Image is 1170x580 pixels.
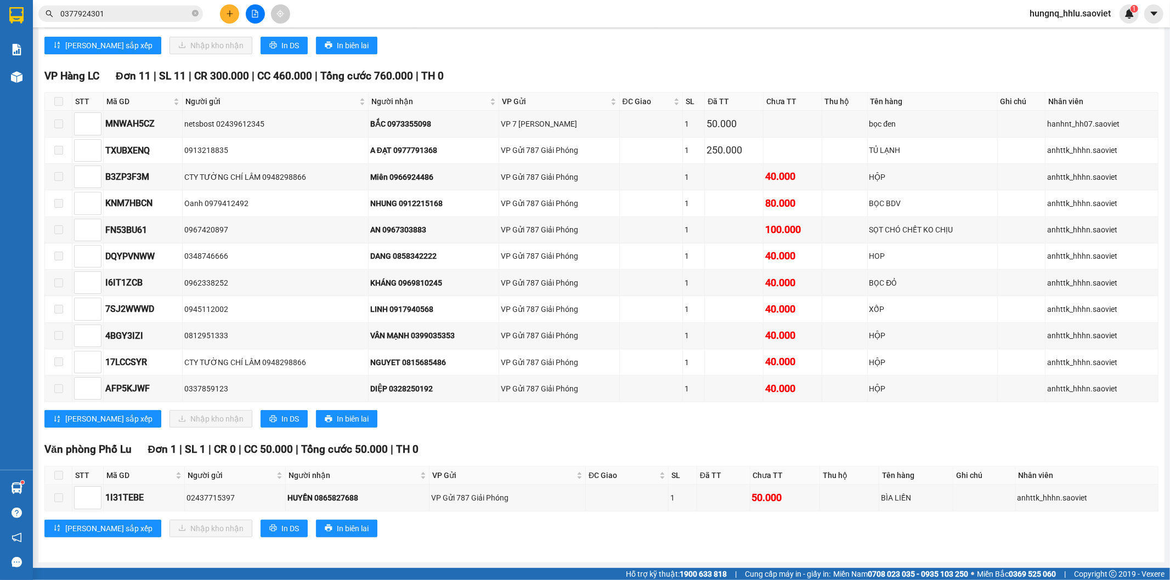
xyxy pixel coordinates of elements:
span: close-circle [192,10,199,16]
td: VP Gửi 787 Giải Phóng [499,164,619,190]
div: 40.000 [765,169,820,184]
div: 40.000 [765,354,820,369]
span: Mã GD [106,469,173,481]
span: | [391,443,393,456]
div: 40.000 [765,381,820,396]
span: [PERSON_NAME] sắp xếp [65,522,152,534]
div: 40.000 [765,302,820,317]
div: 40.000 [765,248,820,264]
span: VP Gửi [502,95,608,107]
td: VP Gửi 787 Giải Phóng [499,217,619,243]
span: CC 50.000 [244,443,293,456]
span: close-circle [192,9,199,19]
div: DQYPVNWW [105,249,180,263]
span: message [12,557,22,567]
strong: 0369 525 060 [1009,570,1056,578]
div: FN53BU61 [105,223,180,237]
div: HUYỀN 0865827688 [287,492,427,504]
span: Tổng cước 760.000 [320,70,413,82]
div: 0962338252 [184,277,366,289]
span: Hỗ trợ kỹ thuật: [626,568,727,580]
span: In biên lai [337,39,369,52]
span: printer [269,415,277,424]
div: VP Gửi 787 Giải Phóng [501,171,617,183]
button: printerIn biên lai [316,520,377,537]
th: Tên hàng [868,93,998,111]
button: plus [220,4,239,24]
button: aim [271,4,290,24]
img: logo-vxr [9,7,24,24]
div: 1 [685,224,703,236]
td: 4BGY3IZI [104,323,183,349]
span: | [735,568,737,580]
td: TXUBXENQ [104,138,183,164]
div: KHÁNG 0969810245 [370,277,498,289]
div: anhttk_hhhn.saoviet [1047,356,1156,368]
div: BẮC 0973355098 [370,118,498,130]
td: VP Gửi 787 Giải Phóng [499,296,619,322]
th: STT [72,93,104,111]
div: VP Gửi 787 Giải Phóng [501,277,617,289]
span: copyright [1109,570,1117,578]
button: sort-ascending[PERSON_NAME] sắp xếp [44,37,161,54]
span: Tổng cước 50.000 [301,443,388,456]
th: Ghi chú [998,93,1045,111]
span: Người gửi [185,95,357,107]
div: Oanh 0979412492 [184,197,366,209]
div: Miên 0966924486 [370,171,498,183]
div: 80.000 [765,196,820,211]
div: HỘP [869,356,996,368]
td: MNWAH5CZ [104,111,183,137]
span: In DS [281,39,299,52]
div: BÌA LIỀN [881,492,951,504]
div: NHUNG 0912215168 [370,197,498,209]
div: VP Gửi 787 Giải Phóng [501,383,617,395]
button: file-add [246,4,265,24]
div: HỘP [869,329,996,342]
td: VP 7 Phạm Văn Đồng [499,111,619,137]
div: DANG 0858342222 [370,250,498,262]
div: 100.000 [765,222,820,237]
div: anhttk_hhhn.saoviet [1047,303,1156,315]
span: ĐC Giao [589,469,657,481]
button: sort-ascending[PERSON_NAME] sắp xếp [44,410,161,428]
span: Mã GD [106,95,171,107]
img: warehouse-icon [11,482,22,494]
div: VP Gửi 787 Giải Phóng [501,329,617,342]
div: CTY TƯỜNG CHÍ LÂM 0948298866 [184,171,366,183]
span: | [252,70,255,82]
div: 4BGY3IZI [105,329,180,343]
span: | [154,70,156,82]
span: Người nhận [371,95,488,107]
div: 1 [685,383,703,395]
td: VP Gửi 787 Giải Phóng [499,323,619,349]
div: 50.000 [706,116,761,132]
span: [PERSON_NAME] sắp xếp [65,39,152,52]
div: 1 [685,356,703,368]
th: Thu hộ [820,467,879,485]
button: printerIn biên lai [316,410,377,428]
button: caret-down [1144,4,1163,24]
div: AN 0967303883 [370,224,498,236]
span: caret-down [1149,9,1159,19]
div: anhttk_hhhn.saoviet [1047,144,1156,156]
div: 1 [685,144,703,156]
div: anhttk_hhhn.saoviet [1047,171,1156,183]
button: printerIn DS [261,520,308,537]
span: In DS [281,413,299,425]
td: FN53BU61 [104,217,183,243]
td: VP Gửi 787 Giải Phóng [499,190,619,217]
span: Miền Nam [833,568,968,580]
th: Nhân viên [1045,93,1158,111]
span: SL 11 [159,70,186,82]
span: | [416,70,419,82]
span: | [1064,568,1066,580]
div: TXUBXENQ [105,144,180,157]
div: netsbost 02439612345 [184,118,366,130]
span: Đơn 1 [148,443,177,456]
span: aim [276,10,284,18]
input: Tìm tên, số ĐT hoặc mã đơn [60,8,190,20]
span: Miền Bắc [977,568,1056,580]
div: I6IT1ZCB [105,276,180,289]
td: VP Gửi 787 Giải Phóng [499,270,619,296]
